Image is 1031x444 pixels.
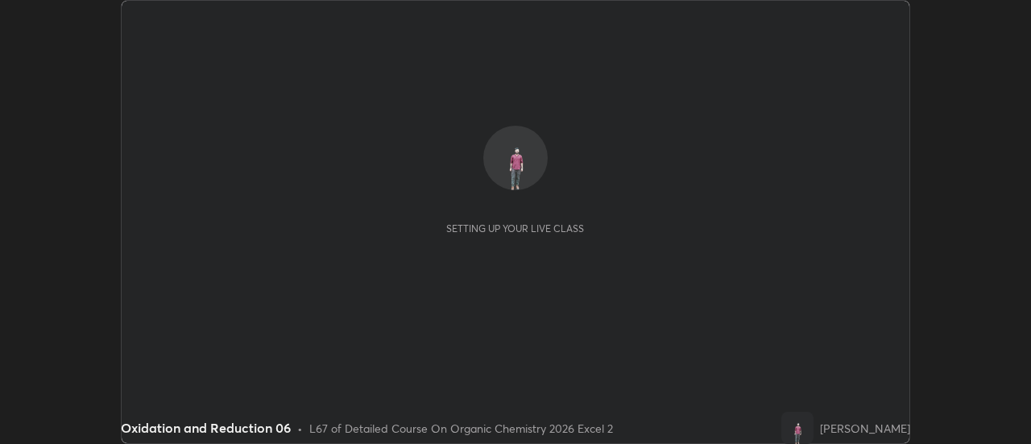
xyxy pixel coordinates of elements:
[121,418,291,438] div: Oxidation and Reduction 06
[309,420,613,437] div: L67 of Detailed Course On Organic Chemistry 2026 Excel 2
[781,412,814,444] img: 807bcb3d27944c288ab7064a26e4c203.png
[483,126,548,190] img: 807bcb3d27944c288ab7064a26e4c203.png
[297,420,303,437] div: •
[446,222,584,234] div: Setting up your live class
[820,420,910,437] div: [PERSON_NAME]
